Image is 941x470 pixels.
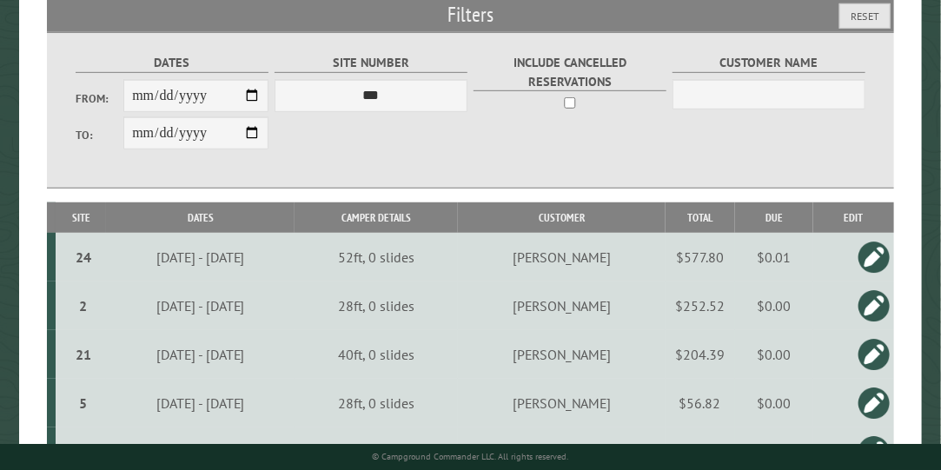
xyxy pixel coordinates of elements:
[372,451,568,462] small: © Campground Commander LLC. All rights reserved.
[109,248,292,266] div: [DATE] - [DATE]
[666,379,735,427] td: $56.82
[275,53,468,73] label: Site Number
[56,202,106,233] th: Site
[458,233,665,281] td: [PERSON_NAME]
[109,346,292,363] div: [DATE] - [DATE]
[76,53,269,73] label: Dates
[666,233,735,281] td: $577.80
[735,202,814,233] th: Due
[666,281,735,330] td: $252.52
[458,202,665,233] th: Customer
[63,248,103,266] div: 24
[666,330,735,379] td: $204.39
[295,233,458,281] td: 52ft, 0 slides
[735,379,814,427] td: $0.00
[813,202,894,233] th: Edit
[735,330,814,379] td: $0.00
[295,281,458,330] td: 28ft, 0 slides
[735,233,814,281] td: $0.01
[76,127,124,143] label: To:
[839,3,891,29] button: Reset
[666,202,735,233] th: Total
[295,202,458,233] th: Camper Details
[458,330,665,379] td: [PERSON_NAME]
[295,330,458,379] td: 40ft, 0 slides
[63,346,103,363] div: 21
[76,90,124,107] label: From:
[63,297,103,314] div: 2
[295,379,458,427] td: 28ft, 0 slides
[106,202,294,233] th: Dates
[474,53,667,91] label: Include Cancelled Reservations
[735,281,814,330] td: $0.00
[63,394,103,412] div: 5
[109,394,292,412] div: [DATE] - [DATE]
[458,281,665,330] td: [PERSON_NAME]
[673,53,866,73] label: Customer Name
[109,297,292,314] div: [DATE] - [DATE]
[458,379,665,427] td: [PERSON_NAME]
